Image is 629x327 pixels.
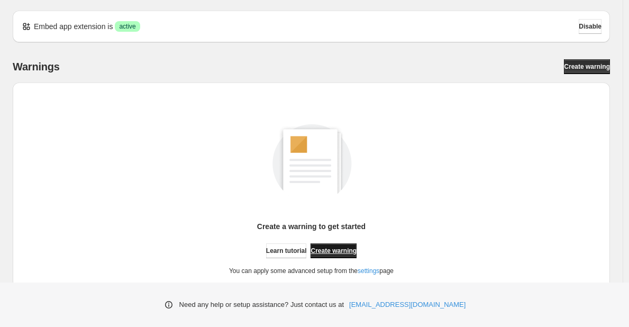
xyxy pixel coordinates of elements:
[229,267,394,275] p: You can apply some advanced setup from the page
[349,299,466,310] a: [EMAIL_ADDRESS][DOMAIN_NAME]
[579,22,601,31] span: Disable
[311,247,357,255] span: Create warning
[358,267,379,275] a: settings
[13,60,60,73] h2: Warnings
[257,221,366,232] p: Create a warning to get started
[266,243,307,258] a: Learn tutorial
[579,19,601,34] button: Disable
[34,21,113,32] p: Embed app extension is
[311,243,357,258] a: Create warning
[564,59,610,74] a: Create warning
[119,22,135,31] span: active
[266,247,307,255] span: Learn tutorial
[564,62,610,71] span: Create warning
